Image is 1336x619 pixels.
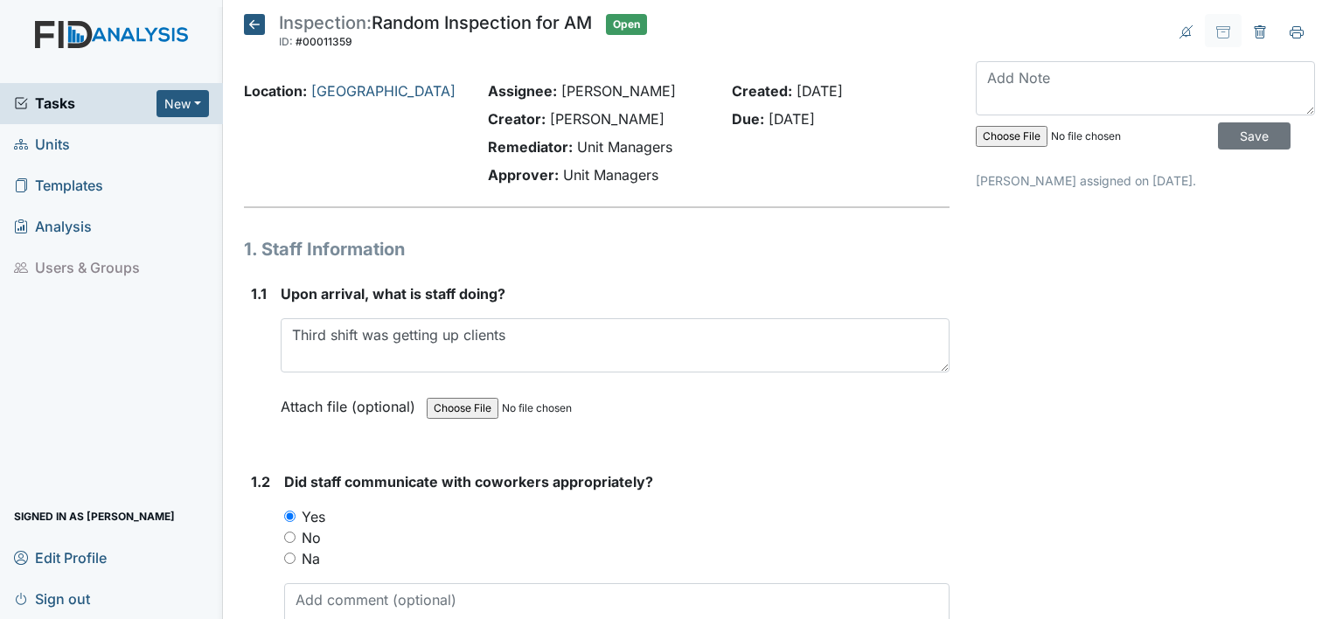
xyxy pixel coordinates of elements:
label: 1.2 [251,471,270,492]
span: Sign out [14,585,90,612]
span: Edit Profile [14,544,107,571]
span: Upon arrival, what is staff doing? [281,285,505,303]
span: [DATE] [769,110,815,128]
span: Inspection: [279,12,372,33]
span: [PERSON_NAME] [561,82,676,100]
label: Na [302,548,320,569]
span: Templates [14,172,103,199]
a: [GEOGRAPHIC_DATA] [311,82,456,100]
p: [PERSON_NAME] assigned on [DATE]. [976,171,1315,190]
strong: Approver: [488,166,559,184]
strong: Created: [732,82,792,100]
span: Signed in as [PERSON_NAME] [14,503,175,530]
label: Yes [302,506,325,527]
span: Unit Managers [577,138,672,156]
h1: 1. Staff Information [244,236,950,262]
input: Save [1218,122,1291,150]
button: New [157,90,209,117]
span: #00011359 [296,35,352,48]
label: Attach file (optional) [281,386,422,417]
strong: Location: [244,82,307,100]
strong: Creator: [488,110,546,128]
div: Random Inspection for AM [279,14,592,52]
input: No [284,532,296,543]
label: 1.1 [251,283,267,304]
strong: Remediator: [488,138,573,156]
span: ID: [279,35,293,48]
span: Analysis [14,213,92,240]
span: Did staff communicate with coworkers appropriately? [284,473,653,490]
strong: Due: [732,110,764,128]
span: [DATE] [797,82,843,100]
span: Open [606,14,647,35]
span: Units [14,131,70,158]
strong: Assignee: [488,82,557,100]
input: Yes [284,511,296,522]
textarea: Third shift was getting up clients [281,318,950,372]
a: Tasks [14,93,157,114]
span: Unit Managers [563,166,658,184]
span: [PERSON_NAME] [550,110,665,128]
label: No [302,527,321,548]
input: Na [284,553,296,564]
